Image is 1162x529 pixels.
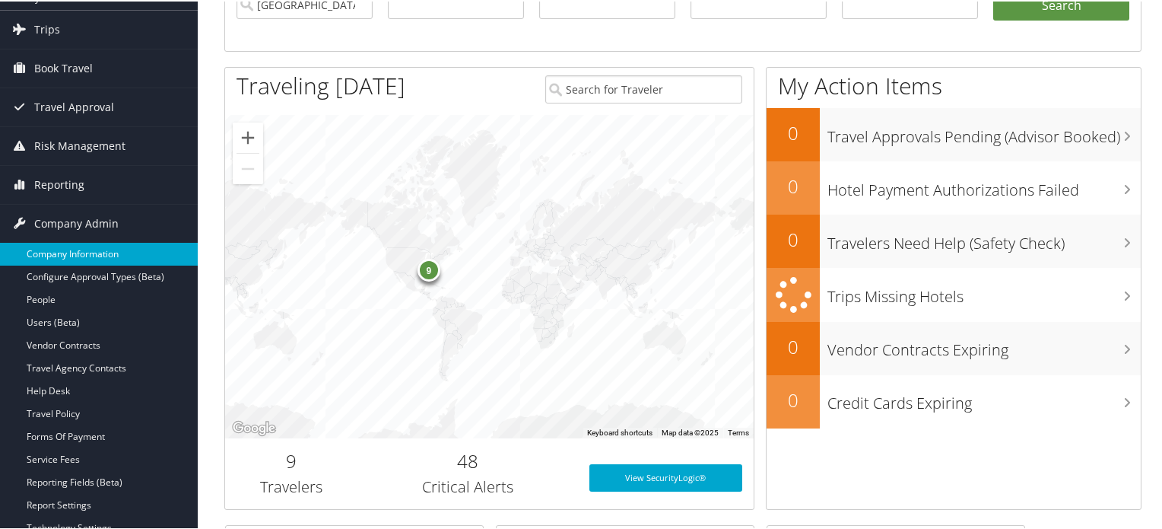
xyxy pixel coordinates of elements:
[827,277,1141,306] h3: Trips Missing Hotels
[767,172,820,198] h2: 0
[767,213,1141,266] a: 0Travelers Need Help (Safety Check)
[767,320,1141,374] a: 0Vendor Contracts Expiring
[767,333,820,359] h2: 0
[827,224,1141,253] h3: Travelers Need Help (Safety Check)
[587,426,652,437] button: Keyboard shortcuts
[767,160,1141,213] a: 0Hotel Payment Authorizations Failed
[767,107,1141,160] a: 0Travel Approvals Pending (Advisor Booked)
[827,330,1141,359] h3: Vendor Contracts Expiring
[237,447,346,473] h2: 9
[369,447,567,473] h2: 48
[34,48,93,86] span: Book Travel
[827,117,1141,146] h3: Travel Approvals Pending (Advisor Booked)
[767,386,820,412] h2: 0
[369,475,567,496] h3: Critical Alerts
[34,87,114,125] span: Travel Approval
[589,463,743,490] a: View SecurityLogic®
[827,384,1141,413] h3: Credit Cards Expiring
[34,9,60,47] span: Trips
[34,164,84,202] span: Reporting
[767,119,820,145] h2: 0
[34,126,125,164] span: Risk Management
[767,225,820,251] h2: 0
[662,427,719,435] span: Map data ©2025
[827,170,1141,199] h3: Hotel Payment Authorizations Failed
[34,203,119,241] span: Company Admin
[767,374,1141,427] a: 0Credit Cards Expiring
[767,266,1141,320] a: Trips Missing Hotels
[233,121,263,151] button: Zoom in
[229,417,279,437] a: Open this area in Google Maps (opens a new window)
[545,74,743,102] input: Search for Traveler
[728,427,749,435] a: Terms (opens in new tab)
[233,152,263,183] button: Zoom out
[417,257,440,280] div: 9
[237,475,346,496] h3: Travelers
[229,417,279,437] img: Google
[767,69,1141,100] h1: My Action Items
[237,69,405,100] h1: Traveling [DATE]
